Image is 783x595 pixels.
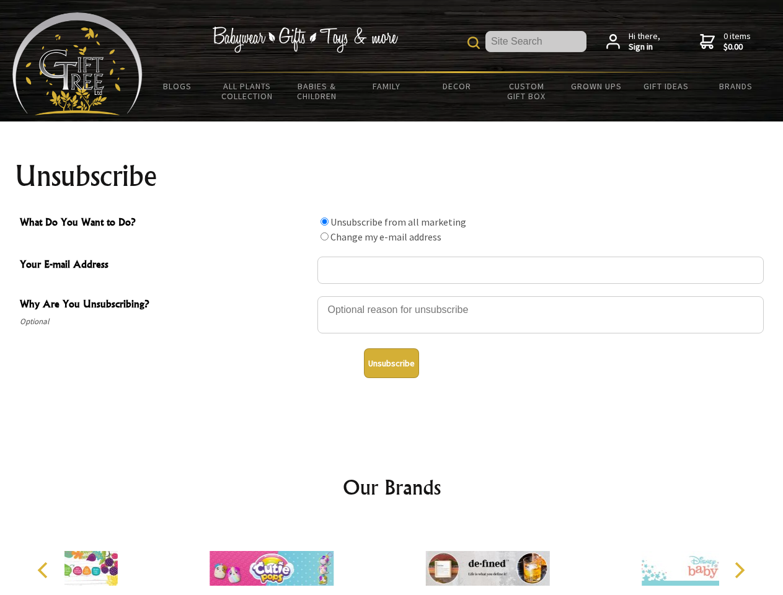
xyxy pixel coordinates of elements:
[723,42,751,53] strong: $0.00
[631,73,701,99] a: Gift Ideas
[321,218,329,226] input: What Do You Want to Do?
[143,73,213,99] a: BLOGS
[31,557,58,584] button: Previous
[352,73,422,99] a: Family
[20,296,311,314] span: Why Are You Unsubscribing?
[25,472,759,502] h2: Our Brands
[606,31,660,53] a: Hi there,Sign in
[317,296,764,333] textarea: Why Are You Unsubscribing?
[629,42,660,53] strong: Sign in
[213,73,283,109] a: All Plants Collection
[467,37,480,49] img: product search
[20,257,311,275] span: Your E-mail Address
[20,314,311,329] span: Optional
[725,557,753,584] button: Next
[330,216,466,228] label: Unsubscribe from all marketing
[15,161,769,191] h1: Unsubscribe
[629,31,660,53] span: Hi there,
[212,27,398,53] img: Babywear - Gifts - Toys & more
[12,12,143,115] img: Babyware - Gifts - Toys and more...
[364,348,419,378] button: Unsubscribe
[700,31,751,53] a: 0 items$0.00
[20,214,311,232] span: What Do You Want to Do?
[485,31,586,52] input: Site Search
[492,73,562,109] a: Custom Gift Box
[282,73,352,109] a: Babies & Children
[330,231,441,243] label: Change my e-mail address
[422,73,492,99] a: Decor
[317,257,764,284] input: Your E-mail Address
[561,73,631,99] a: Grown Ups
[321,232,329,240] input: What Do You Want to Do?
[701,73,771,99] a: Brands
[723,30,751,53] span: 0 items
